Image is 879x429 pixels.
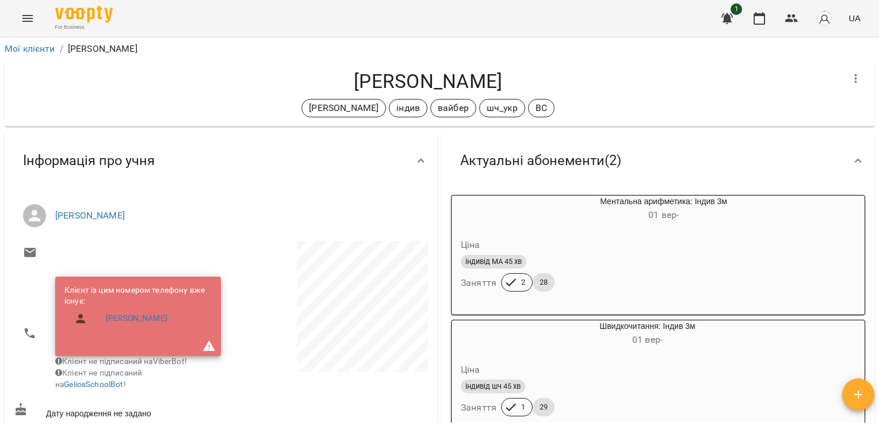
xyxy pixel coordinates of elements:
span: 1 [514,402,532,412]
span: 28 [533,277,555,288]
button: Ментальна арифметика: Індив 3м01 вер- Цінаіндивід МА 45 хвЗаняття228 [452,196,820,305]
ul: Клієнт із цим номером телефону вже існує: [64,285,212,335]
h6: Заняття [461,275,496,291]
div: Актуальні абонементи(2) [442,131,874,190]
span: Актуальні абонементи ( 2 ) [460,152,621,170]
span: Інформація про учня [23,152,155,170]
span: Клієнт не підписаний на ! [55,368,142,389]
p: [PERSON_NAME] [68,42,137,56]
div: Швидкочитання: Індив 3м [507,320,788,348]
p: ВС [536,101,547,115]
span: 2 [514,277,532,288]
p: шч_укр [487,101,518,115]
p: [PERSON_NAME] [309,101,379,115]
h4: [PERSON_NAME] [14,70,842,93]
div: Дату народження не задано [12,400,221,422]
a: Мої клієнти [5,43,55,54]
h6: Заняття [461,400,496,416]
div: Ментальна арифметика: Індив 3м [507,196,820,223]
button: UA [844,7,865,29]
div: шч_укр [479,99,525,117]
button: Menu [14,5,41,32]
span: For Business [55,24,113,31]
span: індивід шч 45 хв [461,381,525,392]
span: 01 вер - [632,334,663,345]
span: 01 вер - [648,209,679,220]
h6: Ціна [461,362,480,378]
a: [PERSON_NAME] [55,210,125,221]
div: ВС [528,99,555,117]
div: Інформація про учня [5,131,437,190]
p: вайбер [438,101,469,115]
span: 29 [533,402,555,412]
div: вайбер [430,99,476,117]
img: Voopty Logo [55,6,113,22]
h6: Ціна [461,237,480,253]
li: / [60,42,63,56]
span: Клієнт не підписаний на ViberBot! [55,357,187,366]
a: [PERSON_NAME] [106,313,167,324]
nav: breadcrumb [5,42,874,56]
div: [PERSON_NAME] [301,99,386,117]
div: Ментальна арифметика: Індив 3м [452,196,507,223]
div: індив [389,99,427,117]
span: індивід МА 45 хв [461,256,526,267]
span: 1 [731,3,742,15]
img: avatar_s.png [816,10,832,26]
p: індив [396,101,420,115]
div: Швидкочитання: Індив 3м [452,320,507,348]
a: GeliosSchoolBot [64,380,123,389]
span: UA [849,12,861,24]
